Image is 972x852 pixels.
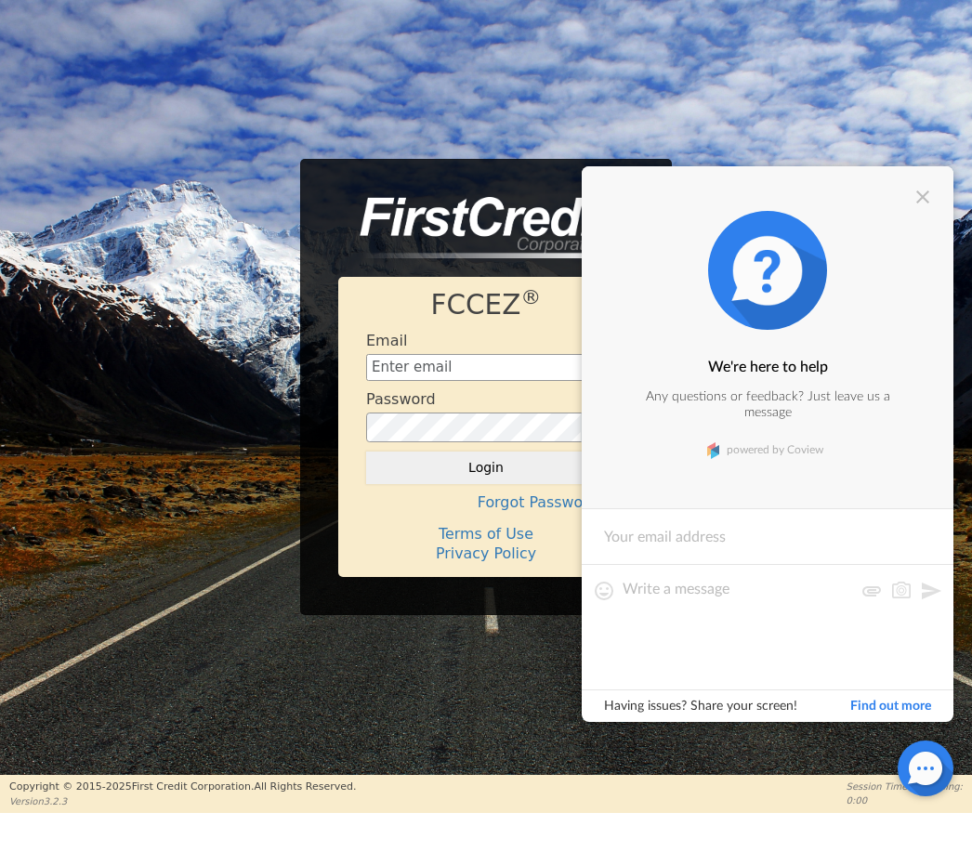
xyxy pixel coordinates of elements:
p: Copyright © 2015- 2025 First Credit Corporation. [9,780,356,795]
span: All Rights Reserved. [254,780,356,793]
button: Login [366,452,606,483]
p: 0:00 [847,793,963,807]
img: logo-CMu_cnol.png [338,197,619,258]
h4: Terms of Use [366,525,606,543]
input: password [366,413,582,442]
h1: FCCEZ [366,289,606,321]
a: powered by Coview [696,436,840,464]
h4: Email [366,332,407,349]
sup: ® [520,285,541,308]
input: Your email address [582,508,953,564]
input: Enter email [366,354,606,382]
div: Having issues? Share your screen! [604,700,850,713]
div: Find out more [850,700,931,713]
h4: Forgot Password? [366,493,606,511]
h4: Password [366,390,436,408]
div: Any questions or feedback? Just leave us a message [637,389,898,421]
h4: Privacy Policy [366,544,606,562]
p: Session Time Remaining: [847,780,963,793]
p: Version 3.2.3 [9,794,356,808]
div: We're here to help [708,360,828,374]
